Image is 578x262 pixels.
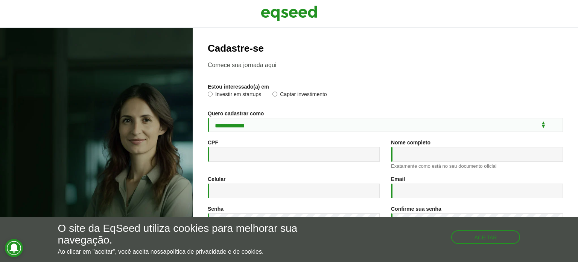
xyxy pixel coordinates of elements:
label: Estou interessado(a) em [208,84,269,89]
button: Aceitar [451,230,520,244]
div: Exatamente como está no seu documento oficial [391,164,563,169]
label: Quero cadastrar como [208,111,264,116]
input: Captar investimento [272,92,277,97]
input: Investir em startups [208,92,213,97]
p: Comece sua jornada aqui [208,61,563,69]
label: Investir em startups [208,92,261,99]
a: política de privacidade e de cookies [166,249,262,255]
label: Nome completo [391,140,430,145]
h2: Cadastre-se [208,43,563,54]
label: Captar investimento [272,92,327,99]
label: Confirme sua senha [391,206,441,211]
h5: O site da EqSeed utiliza cookies para melhorar sua navegação. [58,223,335,246]
label: Celular [208,176,225,182]
img: EqSeed Logo [261,4,317,23]
label: Senha [208,206,224,211]
p: Ao clicar em "aceitar", você aceita nossa . [58,248,335,255]
label: Email [391,176,405,182]
label: CPF [208,140,218,145]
